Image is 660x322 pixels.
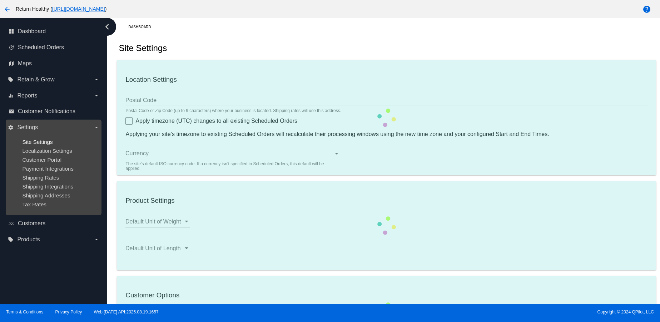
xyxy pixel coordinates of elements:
a: Localization Settings [22,148,72,154]
span: Customer Notifications [18,108,75,115]
a: Payment Integrations [22,166,74,172]
span: Maps [18,60,32,67]
a: Dashboard [128,21,157,32]
span: Scheduled Orders [18,44,64,51]
span: Return Healthy ( ) [16,6,106,12]
a: Terms & Conditions [6,310,43,315]
a: dashboard Dashboard [9,26,99,37]
i: update [9,45,14,50]
a: email Customer Notifications [9,106,99,117]
i: equalizer [8,93,14,99]
h2: Site Settings [119,43,167,53]
a: Site Settings [22,139,53,145]
a: Web:[DATE] API:2025.08.19.1657 [94,310,159,315]
i: local_offer [8,237,14,242]
i: chevron_left [101,21,113,32]
span: Retain & Grow [17,76,54,83]
a: Shipping Addresses [22,192,70,198]
a: update Scheduled Orders [9,42,99,53]
span: Dashboard [18,28,46,35]
a: Shipping Rates [22,175,59,181]
span: Products [17,236,40,243]
a: [URL][DOMAIN_NAME] [52,6,105,12]
span: Settings [17,124,38,131]
i: email [9,109,14,114]
i: people_outline [9,221,14,226]
i: local_offer [8,77,14,82]
i: map [9,61,14,66]
a: people_outline Customers [9,218,99,229]
span: Copyright © 2024 QPilot, LLC [336,310,654,315]
a: Customer Portal [22,157,61,163]
a: Privacy Policy [55,310,82,315]
mat-icon: help [642,5,651,14]
i: dashboard [9,29,14,34]
a: Shipping Integrations [22,183,73,190]
span: Reports [17,92,37,99]
i: settings [8,125,14,130]
span: Customers [18,220,45,227]
i: arrow_drop_down [94,93,99,99]
i: arrow_drop_down [94,125,99,130]
i: arrow_drop_down [94,77,99,82]
i: arrow_drop_down [94,237,99,242]
a: map Maps [9,58,99,69]
a: Tax Rates [22,201,46,207]
mat-icon: arrow_back [3,5,11,14]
